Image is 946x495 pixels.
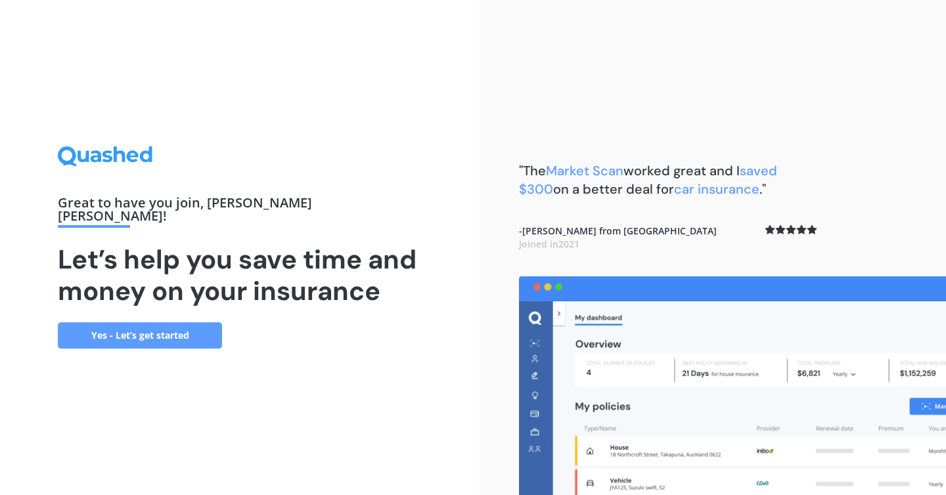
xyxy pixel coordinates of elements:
div: Great to have you join , [PERSON_NAME] [PERSON_NAME] ! [58,196,422,228]
img: dashboard.webp [519,276,946,495]
span: car insurance [674,181,759,198]
span: Market Scan [546,162,623,179]
a: Yes - Let’s get started [58,322,222,349]
span: Joined in 2021 [519,238,579,250]
b: "The worked great and I on a better deal for ." [519,162,777,198]
h1: Let’s help you save time and money on your insurance [58,244,422,307]
b: - [PERSON_NAME] from [GEOGRAPHIC_DATA] [519,225,717,250]
span: saved $300 [519,162,777,198]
